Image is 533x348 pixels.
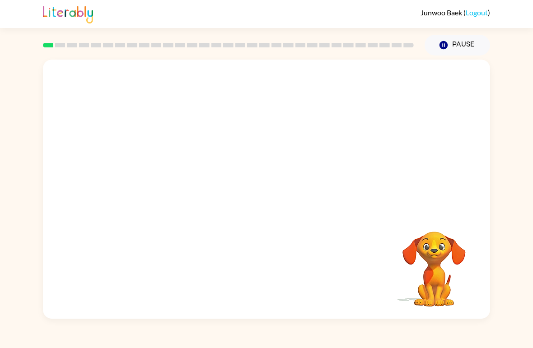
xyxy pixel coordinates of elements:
[425,35,490,56] button: Pause
[421,8,490,17] div: ( )
[466,8,488,17] a: Logout
[421,8,463,17] span: Junwoo Baek
[43,4,93,23] img: Literably
[389,218,479,308] video: Your browser must support playing .mp4 files to use Literably. Please try using another browser.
